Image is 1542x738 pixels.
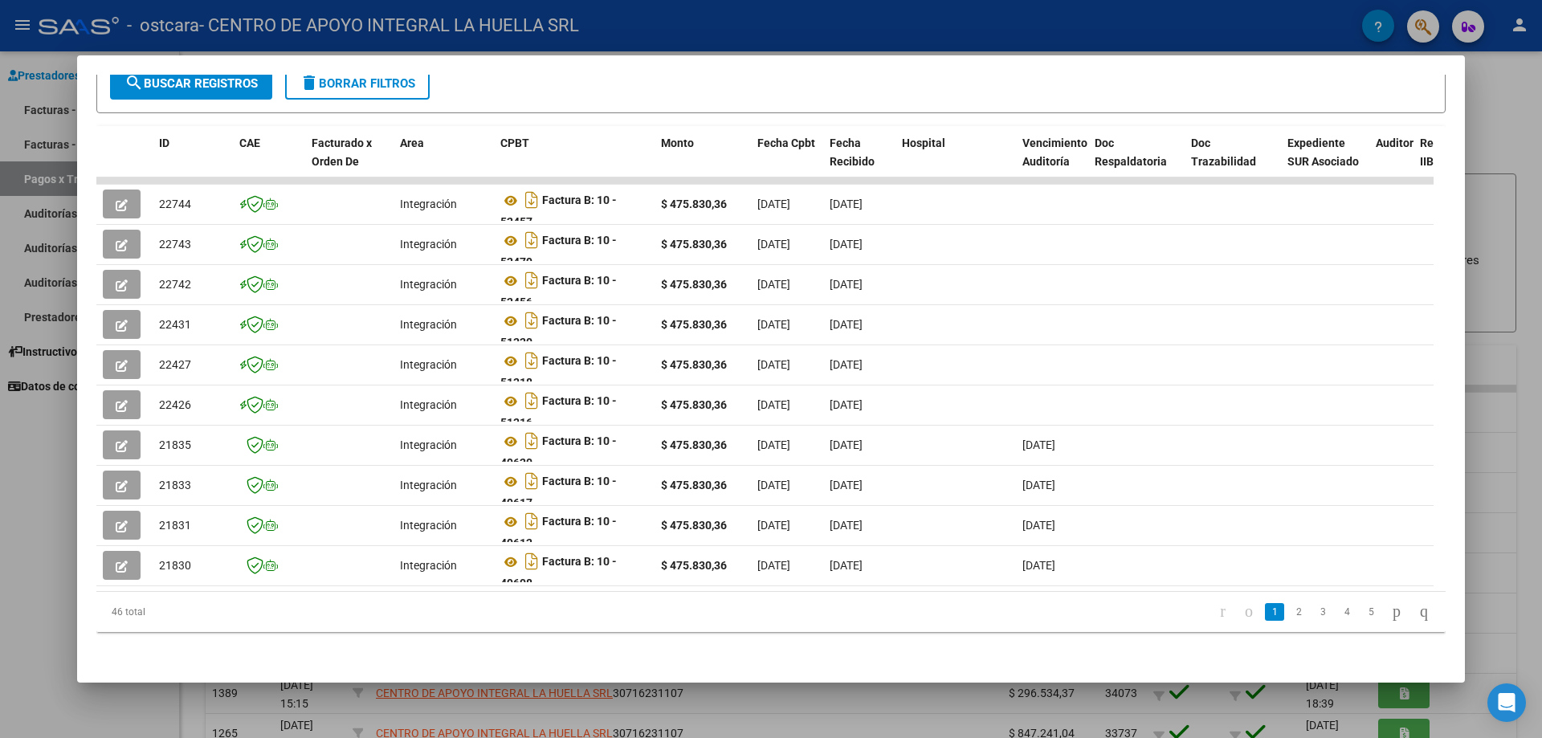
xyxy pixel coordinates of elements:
strong: $ 475.830,36 [661,198,727,210]
span: [DATE] [830,519,863,532]
i: Descargar documento [521,227,542,253]
span: [DATE] [830,398,863,411]
span: Integración [400,398,457,411]
a: 3 [1313,603,1332,621]
span: Integración [400,278,457,291]
span: [DATE] [1022,479,1055,491]
li: page 3 [1311,598,1335,626]
strong: Factura B: 10 - 52456 [500,275,617,309]
span: Facturado x Orden De [312,137,372,168]
datatable-header-cell: Fecha Cpbt [751,126,823,197]
strong: Factura B: 10 - 49620 [500,435,617,470]
span: Integración [400,438,457,451]
span: 21831 [159,519,191,532]
span: 21833 [159,479,191,491]
i: Descargar documento [521,348,542,373]
strong: Factura B: 10 - 51316 [500,395,617,430]
i: Descargar documento [521,428,542,454]
i: Descargar documento [521,548,542,574]
datatable-header-cell: CAE [233,126,305,197]
li: page 5 [1359,598,1383,626]
span: [DATE] [830,238,863,251]
span: Integración [400,559,457,572]
span: Vencimiento Auditoría [1022,137,1087,168]
i: Descargar documento [521,388,542,414]
span: [DATE] [830,559,863,572]
strong: $ 475.830,36 [661,318,727,331]
span: Doc Respaldatoria [1095,137,1167,168]
i: Descargar documento [521,468,542,494]
a: go to last page [1413,603,1435,621]
span: 22743 [159,238,191,251]
span: Buscar Registros [124,76,258,91]
a: 2 [1289,603,1308,621]
strong: $ 475.830,36 [661,479,727,491]
datatable-header-cell: Expediente SUR Asociado [1281,126,1369,197]
span: Expediente SUR Asociado [1287,137,1359,168]
span: Integración [400,318,457,331]
i: Descargar documento [521,187,542,213]
strong: $ 475.830,36 [661,358,727,371]
span: Hospital [902,137,945,149]
span: [DATE] [757,278,790,291]
i: Descargar documento [521,308,542,333]
span: Fecha Cpbt [757,137,815,149]
datatable-header-cell: Monto [655,126,751,197]
strong: $ 475.830,36 [661,559,727,572]
li: page 4 [1335,598,1359,626]
strong: Factura B: 10 - 52457 [500,194,617,229]
datatable-header-cell: Doc Respaldatoria [1088,126,1185,197]
span: [DATE] [757,398,790,411]
span: [DATE] [1022,559,1055,572]
i: Descargar documento [521,508,542,534]
span: [DATE] [830,198,863,210]
datatable-header-cell: Auditoria [1369,126,1413,197]
span: [DATE] [757,318,790,331]
span: CPBT [500,137,529,149]
span: [DATE] [830,479,863,491]
span: Area [400,137,424,149]
span: 22426 [159,398,191,411]
datatable-header-cell: Doc Trazabilidad [1185,126,1281,197]
span: [DATE] [757,358,790,371]
span: [DATE] [757,519,790,532]
span: Doc Trazabilidad [1191,137,1256,168]
span: Integración [400,358,457,371]
mat-icon: search [124,73,144,92]
strong: Factura B: 10 - 52479 [500,234,617,269]
a: go to first page [1213,603,1233,621]
div: Open Intercom Messenger [1487,683,1526,722]
button: Buscar Registros [110,67,272,100]
datatable-header-cell: ID [153,126,233,197]
span: [DATE] [1022,438,1055,451]
span: [DATE] [830,438,863,451]
datatable-header-cell: Area [394,126,494,197]
span: Auditoria [1376,137,1423,149]
span: Integración [400,238,457,251]
span: [DATE] [757,479,790,491]
span: Monto [661,137,694,149]
strong: $ 475.830,36 [661,438,727,451]
strong: Factura B: 10 - 49617 [500,475,617,510]
span: 22431 [159,318,191,331]
span: Fecha Recibido [830,137,875,168]
a: 1 [1265,603,1284,621]
span: 22427 [159,358,191,371]
span: Retencion IIBB [1420,137,1472,168]
datatable-header-cell: Facturado x Orden De [305,126,394,197]
datatable-header-cell: Retencion IIBB [1413,126,1478,197]
strong: $ 475.830,36 [661,398,727,411]
span: [DATE] [830,358,863,371]
datatable-header-cell: Hospital [895,126,1016,197]
a: go to next page [1385,603,1408,621]
strong: Factura B: 10 - 51320 [500,315,617,349]
span: [DATE] [1022,519,1055,532]
datatable-header-cell: Fecha Recibido [823,126,895,197]
a: 4 [1337,603,1356,621]
span: [DATE] [830,318,863,331]
span: CAE [239,137,260,149]
div: 46 total [96,592,363,632]
li: page 1 [1263,598,1287,626]
strong: Factura B: 10 - 51318 [500,355,617,389]
span: [DATE] [757,559,790,572]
